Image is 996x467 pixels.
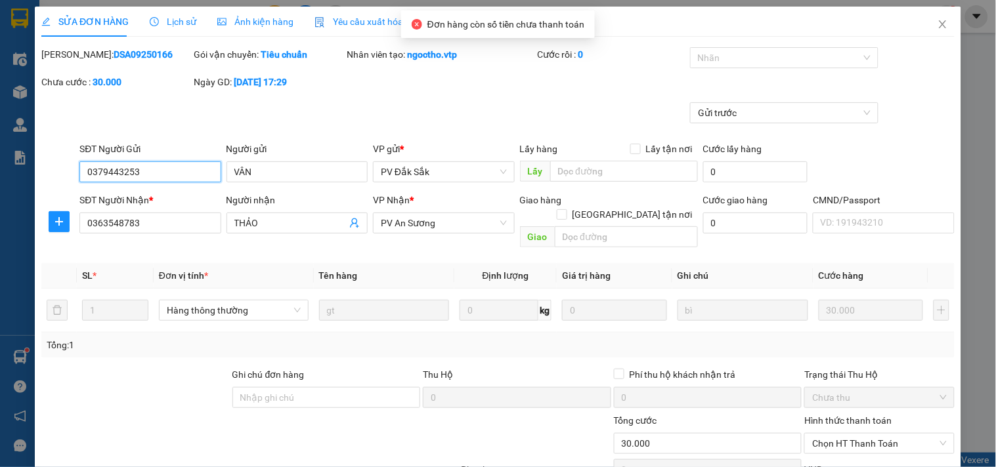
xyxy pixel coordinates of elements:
[373,195,410,205] span: VP Nhận
[520,144,558,154] span: Lấy hàng
[319,300,450,321] input: VD: Bàn, Ghế
[261,49,308,60] b: Tiêu chuẩn
[314,16,453,27] span: Yêu cầu xuất hóa đơn điện tử
[49,211,70,232] button: plus
[538,300,552,321] span: kg
[41,75,191,89] div: Chưa cước :
[812,434,946,453] span: Chọn HT Thanh Toán
[819,300,924,321] input: 0
[703,213,808,233] input: Cước giao hàng
[562,270,611,281] span: Giá trị hàng
[227,142,368,156] div: Người gửi
[562,300,667,321] input: 0
[938,19,948,30] span: close
[232,369,305,380] label: Ghi chú đơn hàng
[678,300,808,321] input: Ghi Chú
[234,77,288,87] b: [DATE] 17:29
[550,161,698,182] input: Dọc đường
[227,193,368,207] div: Người nhận
[41,47,191,62] div: [PERSON_NAME]:
[79,142,221,156] div: SĐT Người Gửi
[614,415,657,426] span: Tổng cước
[538,47,687,62] div: Cước rồi :
[167,300,301,320] span: Hàng thông thường
[812,388,946,407] span: Chưa thu
[49,216,69,227] span: plus
[412,19,422,30] span: close-circle
[319,270,358,281] span: Tên hàng
[373,142,514,156] div: VP gửi
[381,162,506,182] span: PV Đắk Sắk
[427,19,584,30] span: Đơn hàng còn số tiền chưa thanh toán
[703,195,768,205] label: Cước giao hàng
[217,17,227,26] span: picture
[47,300,68,321] button: delete
[703,161,808,182] input: Cước lấy hàng
[934,300,949,321] button: plus
[813,193,954,207] div: CMND/Passport
[520,161,550,182] span: Lấy
[698,103,871,123] span: Gửi trước
[349,218,360,228] span: user-add
[232,387,421,408] input: Ghi chú đơn hàng
[41,17,51,26] span: edit
[114,49,173,60] b: DSA09250166
[82,270,93,281] span: SL
[194,47,344,62] div: Gói vận chuyển:
[79,193,221,207] div: SĐT Người Nhận
[314,17,325,28] img: icon
[520,226,555,247] span: Giao
[423,369,453,380] span: Thu Hộ
[381,213,506,233] span: PV An Sương
[555,226,698,247] input: Dọc đường
[407,49,457,60] b: ngoctho.vtp
[924,7,961,43] button: Close
[347,47,535,62] div: Nhân viên tạo:
[567,207,698,222] span: [GEOGRAPHIC_DATA] tận nơi
[624,367,741,382] span: Phí thu hộ khách nhận trả
[641,142,698,156] span: Lấy tận nơi
[804,367,954,382] div: Trạng thái Thu Hộ
[578,49,584,60] b: 0
[703,144,762,154] label: Cước lấy hàng
[93,77,121,87] b: 30.000
[41,16,129,27] span: SỬA ĐƠN HÀNG
[520,195,562,205] span: Giao hàng
[672,263,813,289] th: Ghi chú
[819,270,864,281] span: Cước hàng
[483,270,529,281] span: Định lượng
[47,338,385,352] div: Tổng: 1
[150,17,159,26] span: clock-circle
[804,415,892,426] label: Hình thức thanh toán
[150,16,196,27] span: Lịch sử
[217,16,293,27] span: Ảnh kiện hàng
[194,75,344,89] div: Ngày GD:
[159,270,208,281] span: Đơn vị tính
